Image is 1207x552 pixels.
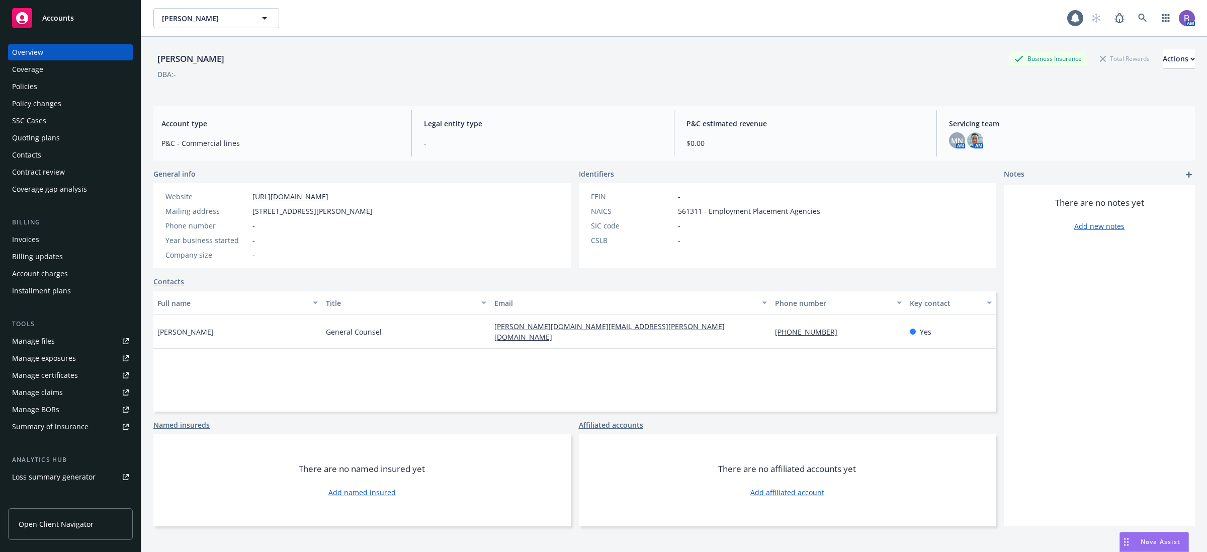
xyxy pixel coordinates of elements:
a: Manage BORs [8,402,133,418]
span: [PERSON_NAME] [157,327,214,337]
span: Account type [161,118,399,129]
div: NAICS [591,206,674,216]
div: CSLB [591,235,674,246]
span: - [678,191,680,202]
div: Manage claims [12,384,63,401]
button: Email [490,291,771,315]
div: Full name [157,298,307,308]
a: Installment plans [8,283,133,299]
div: Email [494,298,756,308]
a: Overview [8,44,133,60]
div: [PERSON_NAME] [153,52,228,65]
a: Coverage gap analysis [8,181,133,197]
div: Coverage [12,61,43,77]
div: Mailing address [165,206,248,216]
a: Coverage [8,61,133,77]
a: Start snowing [1086,8,1106,28]
span: - [252,220,255,231]
button: Nova Assist [1119,532,1189,552]
button: Full name [153,291,322,315]
a: Contacts [153,276,184,287]
div: Quoting plans [12,130,60,146]
span: - [678,235,680,246]
div: Analytics hub [8,455,133,465]
div: Loss summary generator [12,469,96,485]
div: SSC Cases [12,113,46,129]
div: Manage BORs [12,402,59,418]
span: Identifiers [579,169,614,179]
div: Company size [165,250,248,260]
div: Manage exposures [12,350,76,366]
a: SSC Cases [8,113,133,129]
span: [PERSON_NAME] [162,13,249,24]
div: DBA: - [157,69,176,80]
button: Title [322,291,490,315]
button: Key contact [906,291,996,315]
a: Search [1133,8,1153,28]
span: Nova Assist [1141,537,1180,546]
div: Website [165,191,248,202]
div: Total Rewards [1095,52,1155,65]
button: [PERSON_NAME] [153,8,279,28]
div: Contract review [12,164,65,180]
a: Add new notes [1074,221,1125,231]
a: Manage certificates [8,367,133,383]
a: Report a Bug [1109,8,1130,28]
div: Manage certificates [12,367,78,383]
span: There are no notes yet [1055,197,1144,209]
div: Manage files [12,333,55,349]
div: Coverage gap analysis [12,181,87,197]
span: - [252,250,255,260]
span: 561311 - Employment Placement Agencies [678,206,820,216]
div: Overview [12,44,43,60]
div: Installment plans [12,283,71,299]
span: Open Client Navigator [19,519,94,529]
div: Title [326,298,475,308]
span: Accounts [42,14,74,22]
div: Drag to move [1120,532,1133,551]
span: $0.00 [686,138,924,148]
div: Invoices [12,231,39,248]
a: [PERSON_NAME][DOMAIN_NAME][EMAIL_ADDRESS][PERSON_NAME][DOMAIN_NAME] [494,322,725,342]
a: Policy changes [8,96,133,112]
div: Actions [1163,49,1195,68]
div: Key contact [910,298,981,308]
div: SIC code [591,220,674,231]
span: Servicing team [949,118,1187,129]
a: [URL][DOMAIN_NAME] [252,192,328,201]
span: Notes [1004,169,1024,181]
a: Quoting plans [8,130,133,146]
a: Add affiliated account [750,487,824,498]
div: Billing [8,217,133,227]
div: Tools [8,319,133,329]
img: photo [967,132,983,148]
a: Add named insured [328,487,396,498]
a: Billing updates [8,249,133,265]
a: Loss summary generator [8,469,133,485]
div: Account charges [12,266,68,282]
div: Policy changes [12,96,61,112]
a: Accounts [8,4,133,32]
div: Policies [12,78,37,95]
a: Affiliated accounts [579,420,643,430]
a: Named insureds [153,420,210,430]
div: Year business started [165,235,248,246]
div: Contacts [12,147,41,163]
a: Summary of insurance [8,419,133,435]
a: Invoices [8,231,133,248]
a: Policies [8,78,133,95]
a: Manage exposures [8,350,133,366]
div: Phone number [165,220,248,231]
span: - [252,235,255,246]
div: FEIN [591,191,674,202]
button: Actions [1163,49,1195,69]
span: Yes [920,327,931,337]
a: Manage files [8,333,133,349]
a: Contract review [8,164,133,180]
a: Contacts [8,147,133,163]
a: add [1183,169,1195,181]
span: There are no named insured yet [299,463,425,475]
span: General Counsel [326,327,382,337]
span: P&C estimated revenue [686,118,924,129]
